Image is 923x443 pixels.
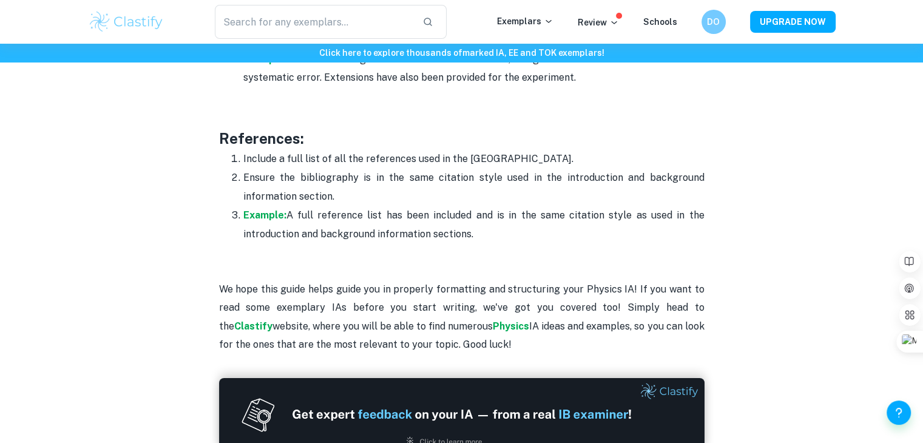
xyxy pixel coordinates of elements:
[493,320,529,332] a: Physics
[706,15,720,29] h6: DO
[88,10,165,34] img: Clastify logo
[243,169,705,206] p: Ensure the bibliography is in the same citation style used in the introduction and background inf...
[243,53,286,65] a: Example:
[2,46,921,59] h6: Click here to explore thousands of marked IA, EE and TOK exemplars !
[243,150,705,168] p: Include a full list of all the references used in the [GEOGRAPHIC_DATA].
[215,5,413,39] input: Search for any exemplars...
[219,127,705,149] h3: References:
[243,206,705,243] p: A full reference list has been included and is in the same citation style as used in the introduc...
[887,401,911,425] button: Help and Feedback
[234,320,272,332] a: Clastify
[497,15,553,28] p: Exemplars
[702,10,726,34] button: DO
[243,50,705,87] p: A table of strengths and weaknesses is included, along with considerations for random and systema...
[750,11,836,33] button: UPGRADE NOW
[243,209,286,221] a: Example:
[643,17,677,27] a: Schools
[219,280,705,354] p: We hope this guide helps guide you in properly formatting and structuring your Physics IA! If you...
[578,16,619,29] p: Review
